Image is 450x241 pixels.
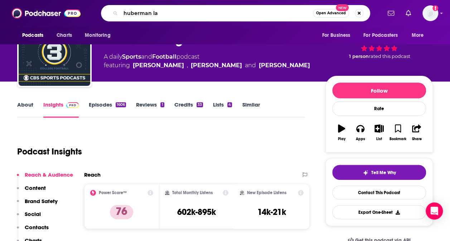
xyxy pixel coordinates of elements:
button: Play [332,120,351,146]
div: Open Intercom Messenger [426,202,443,220]
h2: Power Score™ [99,190,127,195]
span: For Podcasters [363,30,398,40]
span: For Business [322,30,350,40]
img: tell me why sparkle [363,170,368,176]
h2: Total Monthly Listens [172,190,213,195]
a: Contact This Podcast [332,186,426,200]
div: 1 [160,102,164,107]
div: List [376,137,382,141]
button: Bookmark [388,120,407,146]
button: Share [407,120,426,146]
a: Show notifications dropdown [403,7,414,19]
input: Search podcasts, credits, & more... [121,8,313,19]
span: and [141,53,152,60]
button: open menu [17,29,53,42]
div: A daily podcast [104,53,310,70]
a: Lists4 [213,101,232,118]
button: open menu [317,29,359,42]
h1: Podcast Insights [17,146,82,157]
span: featuring [104,61,310,70]
img: Cover 3 College Football [19,14,90,86]
span: Logged in as alisontucker [422,5,438,21]
a: Episodes1606 [89,101,126,118]
a: Chip Patterson [133,61,184,70]
a: About [17,101,33,118]
span: Tell Me Why [371,170,396,176]
div: 4 [227,102,232,107]
button: Show profile menu [422,5,438,21]
span: Monitoring [85,30,110,40]
a: Sports [122,53,141,60]
a: InsightsPodchaser Pro [43,101,79,118]
button: Social [17,211,41,224]
a: Tom Fornelli [191,61,242,70]
button: Reach & Audience [17,171,73,185]
button: Contacts [17,224,49,237]
div: 33 [197,102,203,107]
h2: New Episode Listens [247,190,286,195]
button: open menu [359,29,408,42]
p: Brand Safety [25,198,58,205]
button: open menu [407,29,433,42]
button: Open AdvancedNew [313,9,349,18]
div: Bookmark [389,137,406,141]
button: List [370,120,388,146]
span: 1 person [349,54,369,59]
span: and [245,61,256,70]
p: Social [25,211,41,217]
p: Content [25,185,46,191]
a: Charts [52,29,76,42]
a: Reviews1 [136,101,164,118]
div: Rate [332,101,426,116]
span: Charts [57,30,72,40]
p: Contacts [25,224,49,231]
div: Share [412,137,421,141]
div: Apps [356,137,365,141]
h2: Reach [84,171,101,178]
img: User Profile [422,5,438,21]
button: tell me why sparkleTell Me Why [332,165,426,180]
a: Show notifications dropdown [385,7,397,19]
svg: Add a profile image [432,5,438,11]
span: Podcasts [22,30,43,40]
span: Open Advanced [316,11,346,15]
button: open menu [80,29,120,42]
span: New [336,4,349,11]
button: Brand Safety [17,198,58,211]
a: Similar [242,101,260,118]
img: Podchaser - Follow, Share and Rate Podcasts [12,6,81,20]
img: Podchaser Pro [66,102,79,108]
a: Credits33 [174,101,203,118]
span: , [187,61,188,70]
a: Football [152,53,176,60]
h3: 602k-895k [177,207,216,217]
span: rated this podcast [369,54,410,59]
span: More [412,30,424,40]
div: Search podcasts, credits, & more... [101,5,370,21]
button: Apps [351,120,369,146]
p: Reach & Audience [25,171,73,178]
button: Follow [332,83,426,98]
div: Play [338,137,345,141]
button: Content [17,185,46,198]
a: Bud Elliott [259,61,310,70]
h3: 14k-21k [257,207,286,217]
p: 76 [110,205,133,219]
button: Export One-Sheet [332,205,426,219]
div: 1606 [116,102,126,107]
